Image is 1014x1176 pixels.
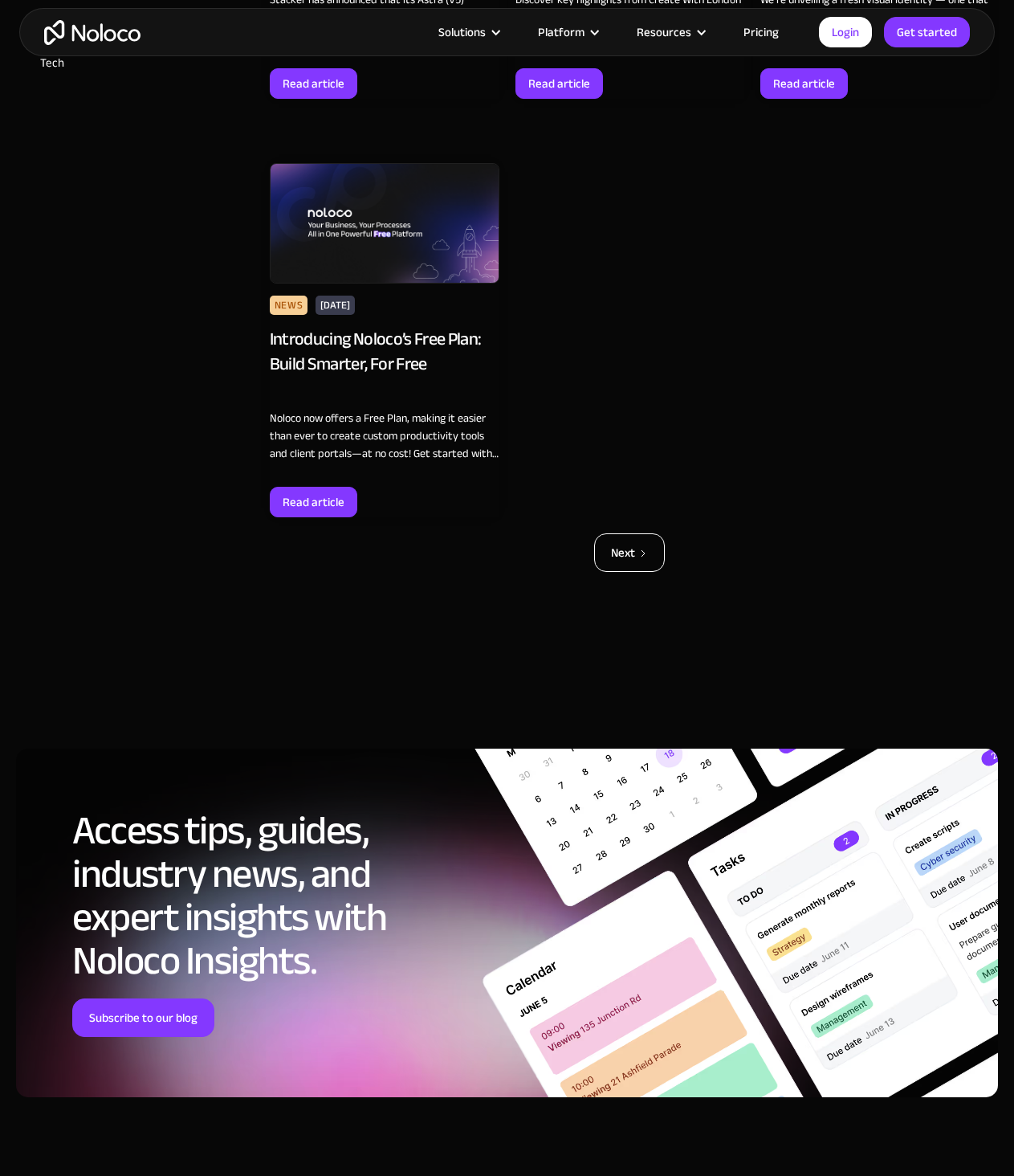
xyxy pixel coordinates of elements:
[72,809,478,982] h2: Access tips, guides, industry news, and expert insights with Noloco Insights.
[594,533,665,572] a: Next Page
[528,73,590,94] div: Read article
[617,22,723,43] div: Resources
[283,73,344,94] div: Read article
[819,17,872,47] a: Login
[270,533,990,572] div: List
[611,542,635,563] div: Next
[518,22,617,43] div: Platform
[72,998,214,1037] a: Subscribe to our blog
[270,410,499,463] div: Noloco now offers a Free Plan, making it easier than ever to create custom productivity tools and...
[270,296,308,315] div: News
[283,492,344,512] div: Read article
[44,20,140,45] a: home
[438,22,486,43] div: Solutions
[773,73,835,94] div: Read article
[637,22,691,43] div: Resources
[723,22,799,43] a: Pricing
[316,296,355,315] div: [DATE]
[270,327,499,401] div: Introducing Noloco’s Free Plan: Build Smarter, For Free
[270,163,499,517] a: News[DATE]Introducing Noloco’s Free Plan: Build Smarter, For FreeNoloco now offers a Free Plan, m...
[884,17,970,47] a: Get started
[538,22,584,43] div: Platform
[418,22,518,43] div: Solutions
